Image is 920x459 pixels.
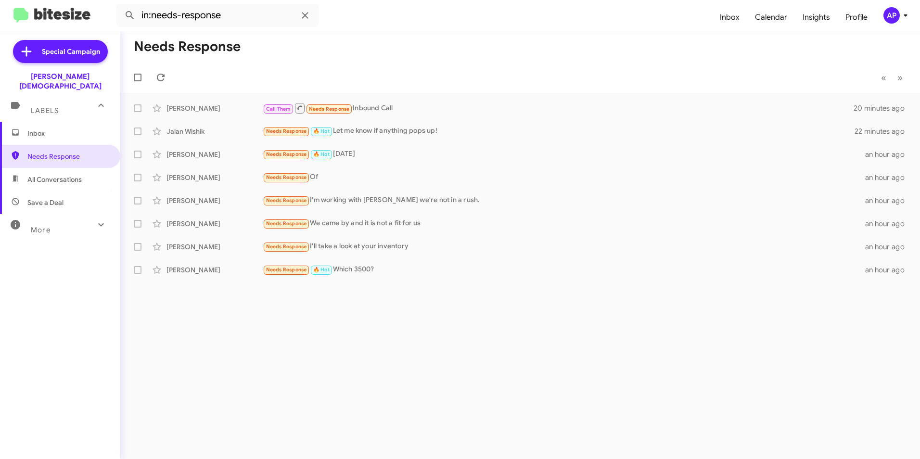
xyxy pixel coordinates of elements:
[31,226,51,234] span: More
[883,7,900,24] div: AP
[747,3,795,31] a: Calendar
[31,106,59,115] span: Labels
[166,127,263,136] div: Jalan Wishik
[263,149,865,160] div: [DATE]
[266,174,307,180] span: Needs Response
[876,68,908,88] nav: Page navigation example
[875,7,909,24] button: AP
[263,264,865,275] div: Which 3500?
[263,102,855,114] div: Inbound Call
[855,103,912,113] div: 20 minutes ago
[166,103,263,113] div: [PERSON_NAME]
[795,3,838,31] a: Insights
[881,72,886,84] span: «
[263,126,855,137] div: Let me know if anything pops up!
[838,3,875,31] a: Profile
[263,218,865,229] div: We came by and it is not a fit for us
[266,106,291,112] span: Call Them
[313,151,330,157] span: 🔥 Hot
[266,128,307,134] span: Needs Response
[27,175,82,184] span: All Conversations
[892,68,908,88] button: Next
[712,3,747,31] a: Inbox
[897,72,903,84] span: »
[865,150,912,159] div: an hour ago
[116,4,319,27] input: Search
[266,267,307,273] span: Needs Response
[166,265,263,275] div: [PERSON_NAME]
[266,197,307,204] span: Needs Response
[266,243,307,250] span: Needs Response
[134,39,241,54] h1: Needs Response
[166,196,263,205] div: [PERSON_NAME]
[266,151,307,157] span: Needs Response
[865,196,912,205] div: an hour ago
[865,219,912,229] div: an hour ago
[27,198,64,207] span: Save a Deal
[166,173,263,182] div: [PERSON_NAME]
[865,173,912,182] div: an hour ago
[855,127,912,136] div: 22 minutes ago
[313,267,330,273] span: 🔥 Hot
[313,128,330,134] span: 🔥 Hot
[13,40,108,63] a: Special Campaign
[27,128,109,138] span: Inbox
[865,265,912,275] div: an hour ago
[263,172,865,183] div: Of
[875,68,892,88] button: Previous
[309,106,350,112] span: Needs Response
[263,195,865,206] div: I'm working with [PERSON_NAME] we're not in a rush.
[263,241,865,252] div: I'll take a look at your inventory
[865,242,912,252] div: an hour ago
[166,219,263,229] div: [PERSON_NAME]
[266,220,307,227] span: Needs Response
[166,150,263,159] div: [PERSON_NAME]
[166,242,263,252] div: [PERSON_NAME]
[27,152,109,161] span: Needs Response
[42,47,100,56] span: Special Campaign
